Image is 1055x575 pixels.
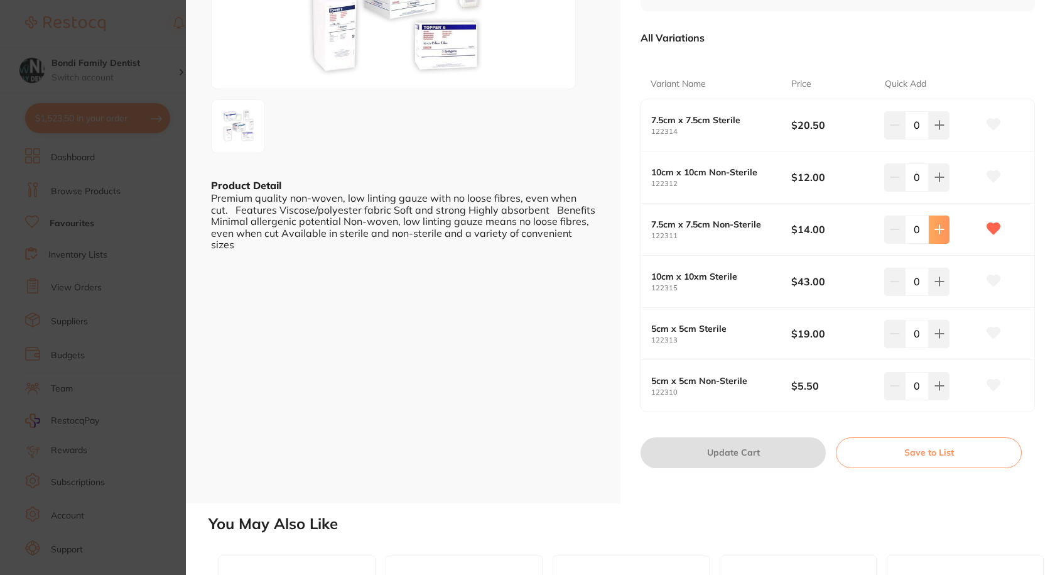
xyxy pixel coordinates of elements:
b: $43.00 [791,275,875,288]
small: 122311 [651,232,791,240]
b: 5cm x 5cm Non-Sterile [651,376,777,386]
h2: You May Also Like [208,515,1050,533]
p: Quick Add [885,78,926,90]
button: Save to List [836,437,1022,468]
b: Product Detail [211,179,281,192]
small: 122315 [651,284,791,292]
button: Update Cart [641,437,826,468]
div: Premium quality non-woven, low linting gauze with no loose fibres, even when cut. Features Viscos... [211,192,595,250]
small: 122314 [651,128,791,136]
b: $19.00 [791,327,875,341]
b: 10cm x 10xm Sterile [651,271,777,282]
img: Zw [215,104,261,149]
b: 7.5cm x 7.5cm Sterile [651,115,777,125]
small: 122313 [651,336,791,344]
small: 122312 [651,180,791,188]
b: $14.00 [791,222,875,236]
b: 5cm x 5cm Sterile [651,324,777,334]
p: Price [791,78,811,90]
b: 10cm x 10cm Non-Sterile [651,167,777,177]
b: $20.50 [791,118,875,132]
b: 7.5cm x 7.5cm Non-Sterile [651,219,777,229]
p: Variant Name [651,78,706,90]
p: All Variations [641,31,705,44]
b: $5.50 [791,379,875,393]
small: 122310 [651,388,791,397]
b: $12.00 [791,170,875,184]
